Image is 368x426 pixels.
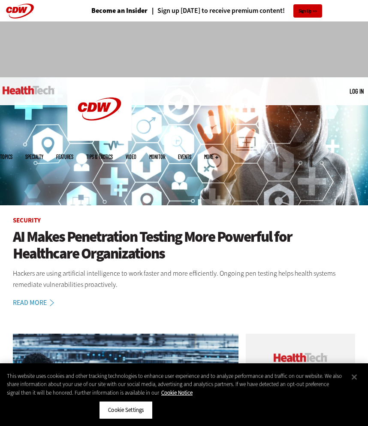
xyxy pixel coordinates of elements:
[204,154,218,159] span: More
[28,30,340,69] iframe: advertisement
[67,77,132,141] img: Home
[345,368,364,386] button: Close
[178,154,191,159] a: Events
[350,87,364,95] a: Log in
[13,228,355,262] a: AI Makes Penetration Testing More Powerful for Healthcare Organizations
[13,268,355,290] p: Hackers are using artificial intelligence to work faster and more efficiently. Ongoing pen testin...
[350,87,364,96] div: User menu
[86,154,113,159] a: Tips & Tactics
[91,7,148,14] a: Become an Insider
[3,86,54,94] img: Home
[126,154,136,159] a: Video
[7,372,343,397] div: This website uses cookies and other tracking technologies to enhance user experience and to analy...
[293,4,322,18] a: Sign Up
[25,154,43,159] span: Specialty
[149,154,165,159] a: MonITor
[13,299,63,306] a: Read More
[56,154,73,159] a: Features
[274,353,327,362] img: cdw insider logo
[148,7,285,14] a: Sign up [DATE] to receive premium content!
[67,134,132,143] a: CDW
[13,216,41,225] a: Security
[99,401,153,419] button: Cookie Settings
[161,389,193,396] a: More information about your privacy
